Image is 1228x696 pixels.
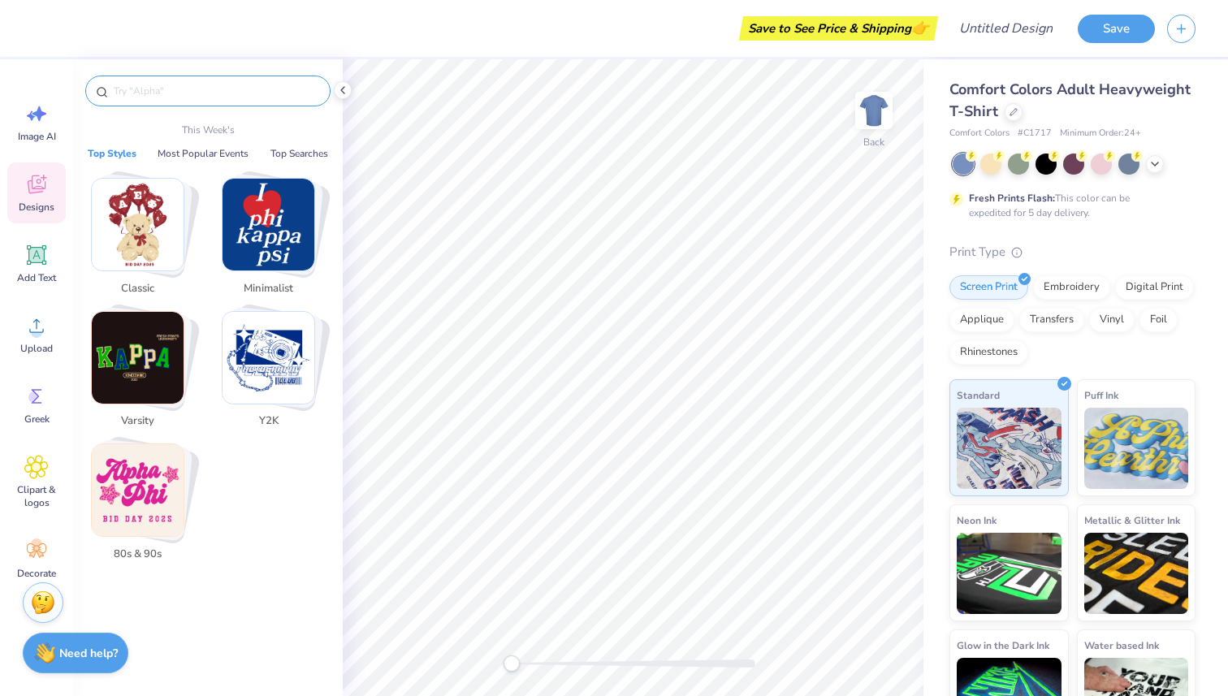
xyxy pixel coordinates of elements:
div: Transfers [1019,308,1084,332]
span: Clipart & logos [10,483,63,509]
div: Screen Print [949,275,1028,300]
img: Neon Ink [957,533,1062,614]
div: Back [863,135,884,149]
img: Metallic & Glitter Ink [1084,533,1189,614]
div: Applique [949,308,1014,332]
strong: Need help? [59,646,118,661]
span: Metallic & Glitter Ink [1084,512,1180,529]
span: Puff Ink [1084,387,1118,404]
span: Greek [24,413,50,426]
button: Stack Card Button Classic [81,178,204,303]
span: Comfort Colors [949,127,1010,140]
img: Standard [957,408,1062,489]
button: Top Searches [266,145,333,162]
span: Classic [111,281,164,297]
span: Varsity [111,413,164,430]
div: Foil [1139,308,1178,332]
span: 👉 [911,18,929,37]
span: Minimalist [242,281,295,297]
button: Most Popular Events [153,145,253,162]
img: Back [858,94,890,127]
button: Stack Card Button Varsity [81,311,204,436]
input: Try "Alpha" [112,83,320,99]
img: Puff Ink [1084,408,1189,489]
span: Comfort Colors Adult Heavyweight T-Shirt [949,80,1191,121]
img: Classic [92,179,184,270]
span: Upload [20,342,53,355]
div: Embroidery [1033,275,1110,300]
span: Designs [19,201,54,214]
img: Minimalist [223,179,314,270]
button: Stack Card Button Minimalist [212,178,335,303]
img: Varsity [92,312,184,404]
button: Save [1078,15,1155,43]
div: Accessibility label [504,655,520,672]
button: Stack Card Button 80s & 90s [81,443,204,568]
span: # C1717 [1018,127,1052,140]
div: Save to See Price & Shipping [743,16,934,41]
img: 80s & 90s [92,444,184,536]
img: Y2K [223,312,314,404]
strong: Fresh Prints Flash: [969,192,1055,205]
div: Print Type [949,243,1196,262]
div: Rhinestones [949,340,1028,365]
span: Glow in the Dark Ink [957,637,1049,654]
span: Neon Ink [957,512,997,529]
span: 80s & 90s [111,547,164,563]
span: Standard [957,387,1000,404]
div: This color can be expedited for 5 day delivery. [969,191,1169,220]
input: Untitled Design [946,12,1066,45]
div: Vinyl [1089,308,1135,332]
span: Water based Ink [1084,637,1159,654]
span: Minimum Order: 24 + [1060,127,1141,140]
span: Decorate [17,567,56,580]
button: Top Styles [83,145,141,162]
span: Add Text [17,271,56,284]
button: Stack Card Button Y2K [212,311,335,436]
div: Digital Print [1115,275,1194,300]
span: Image AI [18,130,56,143]
span: Y2K [242,413,295,430]
p: This Week's [182,123,235,137]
